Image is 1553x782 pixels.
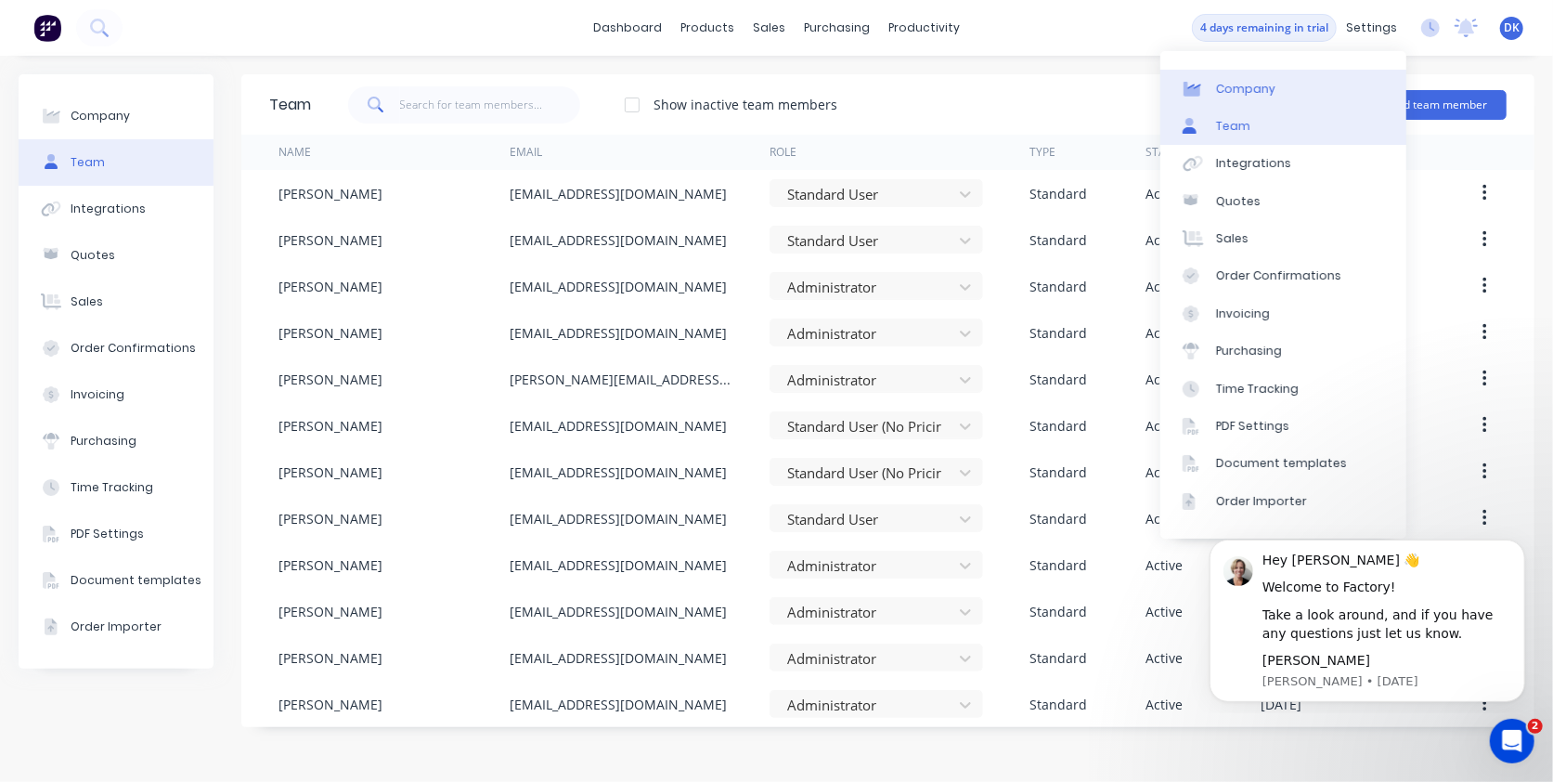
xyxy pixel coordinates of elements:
[1216,230,1249,247] div: Sales
[19,279,214,325] button: Sales
[1216,493,1307,510] div: Order Importer
[1160,370,1406,407] a: Time Tracking
[795,14,879,42] div: purchasing
[1145,602,1183,621] div: Active
[93,580,186,654] button: Messages
[71,619,162,635] div: Order Importer
[1160,220,1406,257] a: Sales
[214,626,250,639] span: News
[19,557,214,604] button: Document templates
[1145,184,1183,203] div: Active
[510,463,727,482] div: [EMAIL_ADDRESS][DOMAIN_NAME]
[1029,602,1087,621] div: Standard
[19,371,214,418] button: Invoicing
[1337,14,1406,42] div: settings
[71,526,144,542] div: PDF Settings
[1216,193,1261,210] div: Quotes
[510,277,727,296] div: [EMAIL_ADDRESS][DOMAIN_NAME]
[510,648,727,668] div: [EMAIL_ADDRESS][DOMAIN_NAME]
[278,602,382,621] div: [PERSON_NAME]
[19,232,214,279] button: Quotes
[19,139,214,186] button: Team
[1160,70,1406,107] a: Company
[584,14,671,42] a: dashboard
[510,416,727,436] div: [EMAIL_ADDRESS][DOMAIN_NAME]
[1145,648,1183,668] div: Active
[37,163,334,195] p: How can we help?
[1182,524,1553,713] iframe: Intercom notifications message
[33,14,61,42] img: Factory
[71,340,196,357] div: Order Confirmations
[400,86,581,124] input: Search for team members...
[19,325,214,371] button: Order Confirmations
[278,580,371,654] button: Help
[1216,118,1250,135] div: Team
[510,602,727,621] div: [EMAIL_ADDRESS][DOMAIN_NAME]
[71,572,201,589] div: Document templates
[1145,323,1183,343] div: Active
[38,533,333,553] h2: Factory Feature Walkthroughs
[1029,555,1087,575] div: Standard
[770,144,796,161] div: Role
[1216,306,1270,322] div: Invoicing
[278,463,382,482] div: [PERSON_NAME]
[1029,144,1055,161] div: Type
[510,184,727,203] div: [EMAIL_ADDRESS][DOMAIN_NAME]
[1145,370,1183,389] div: Active
[510,230,727,250] div: [EMAIL_ADDRESS][DOMAIN_NAME]
[1160,295,1406,332] a: Invoicing
[510,370,732,389] div: [PERSON_NAME][EMAIL_ADDRESS][DOMAIN_NAME]
[37,35,148,65] img: logo
[278,144,311,161] div: Name
[1029,509,1087,528] div: Standard
[1504,20,1520,36] span: DK
[1029,370,1087,389] div: Standard
[1029,184,1087,203] div: Standard
[278,277,382,296] div: [PERSON_NAME]
[1145,277,1183,296] div: Active
[1145,144,1186,161] div: Status
[1216,267,1341,284] div: Order Confirmations
[1216,418,1289,435] div: PDF Settings
[310,626,340,639] span: Help
[1029,416,1087,436] div: Standard
[38,450,300,469] div: Factory Weekly Updates - [DATE]
[1029,277,1087,296] div: Standard
[278,184,382,203] div: [PERSON_NAME]
[1490,719,1534,763] iframe: Intercom live chat
[269,94,311,116] div: Team
[278,648,382,668] div: [PERSON_NAME]
[510,323,727,343] div: [EMAIL_ADDRESS][DOMAIN_NAME]
[19,186,214,232] button: Integrations
[19,511,214,557] button: PDF Settings
[1160,257,1406,294] a: Order Confirmations
[1192,14,1337,42] button: 4 days remaining in trial
[37,132,334,163] p: Hi [PERSON_NAME]
[38,315,333,334] h2: Have an idea or feature request?
[278,370,382,389] div: [PERSON_NAME]
[1145,695,1183,714] div: Active
[1216,455,1347,472] div: Document templates
[510,509,727,528] div: [EMAIL_ADDRESS][DOMAIN_NAME]
[278,555,382,575] div: [PERSON_NAME]
[1029,463,1087,482] div: Standard
[38,254,311,274] div: AI Agent and team can help
[278,509,382,528] div: [PERSON_NAME]
[278,416,382,436] div: [PERSON_NAME]
[71,201,146,217] div: Integrations
[38,418,129,438] div: New feature
[1145,555,1183,575] div: Active
[71,386,124,403] div: Invoicing
[1029,230,1087,250] div: Standard
[278,695,382,714] div: [PERSON_NAME]
[510,555,727,575] div: [EMAIL_ADDRESS][DOMAIN_NAME]
[1160,445,1406,482] a: Document templates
